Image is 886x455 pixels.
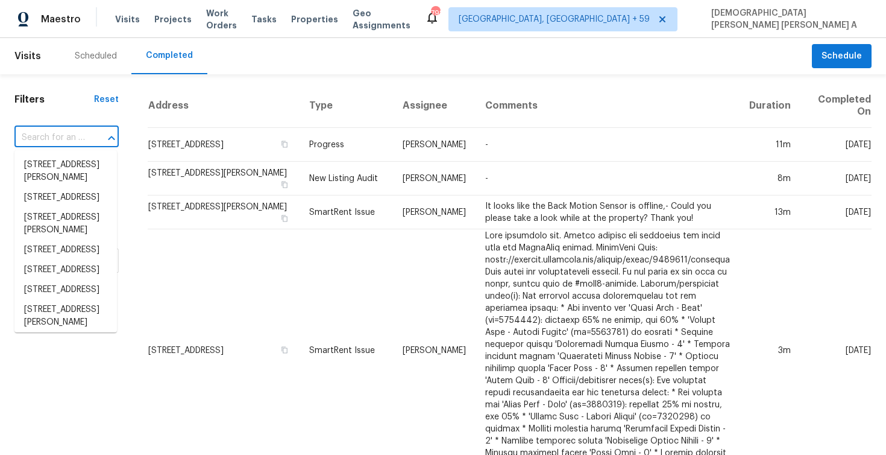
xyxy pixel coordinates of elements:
[476,162,740,196] td: -
[800,196,872,229] td: [DATE]
[740,84,800,128] th: Duration
[431,7,439,19] div: 792
[146,49,193,62] div: Completed
[740,128,800,162] td: 11m
[94,94,119,106] div: Reset
[476,84,740,128] th: Comments
[740,196,800,229] td: 13m
[291,13,338,25] span: Properties
[300,196,393,229] td: SmartRent Issue
[14,208,117,240] li: [STREET_ADDRESS][PERSON_NAME]
[279,345,290,355] button: Copy Address
[14,300,117,332] li: [STREET_ADDRESS][PERSON_NAME]
[251,15,277,24] span: Tasks
[706,7,868,31] span: [DEMOGRAPHIC_DATA][PERSON_NAME] [PERSON_NAME] A
[148,84,300,128] th: Address
[393,84,476,128] th: Assignee
[279,139,290,150] button: Copy Address
[148,128,300,162] td: [STREET_ADDRESS]
[206,7,237,31] span: Work Orders
[393,128,476,162] td: [PERSON_NAME]
[148,196,300,229] td: [STREET_ADDRESS][PERSON_NAME]
[300,162,393,196] td: New Listing Audit
[353,7,410,31] span: Geo Assignments
[14,280,117,300] li: [STREET_ADDRESS]
[812,44,872,69] button: Schedule
[14,188,117,208] li: [STREET_ADDRESS]
[103,130,120,147] button: Close
[14,240,117,260] li: [STREET_ADDRESS]
[14,129,85,147] input: Search for an address...
[300,128,393,162] td: Progress
[393,162,476,196] td: [PERSON_NAME]
[800,128,872,162] td: [DATE]
[154,13,192,25] span: Projects
[14,43,41,69] span: Visits
[476,196,740,229] td: It looks like the Back Motion Sensor is offline,- Could you please take a look while at the prope...
[41,13,81,25] span: Maestro
[14,260,117,280] li: [STREET_ADDRESS]
[75,50,117,62] div: Scheduled
[14,155,117,188] li: [STREET_ADDRESS][PERSON_NAME]
[14,94,94,106] h1: Filters
[148,162,300,196] td: [STREET_ADDRESS][PERSON_NAME]
[393,196,476,229] td: [PERSON_NAME]
[115,13,140,25] span: Visits
[279,213,290,224] button: Copy Address
[459,13,650,25] span: [GEOGRAPHIC_DATA], [GEOGRAPHIC_DATA] + 59
[800,162,872,196] td: [DATE]
[822,49,862,64] span: Schedule
[279,179,290,190] button: Copy Address
[476,128,740,162] td: -
[300,84,393,128] th: Type
[800,84,872,128] th: Completed On
[740,162,800,196] td: 8m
